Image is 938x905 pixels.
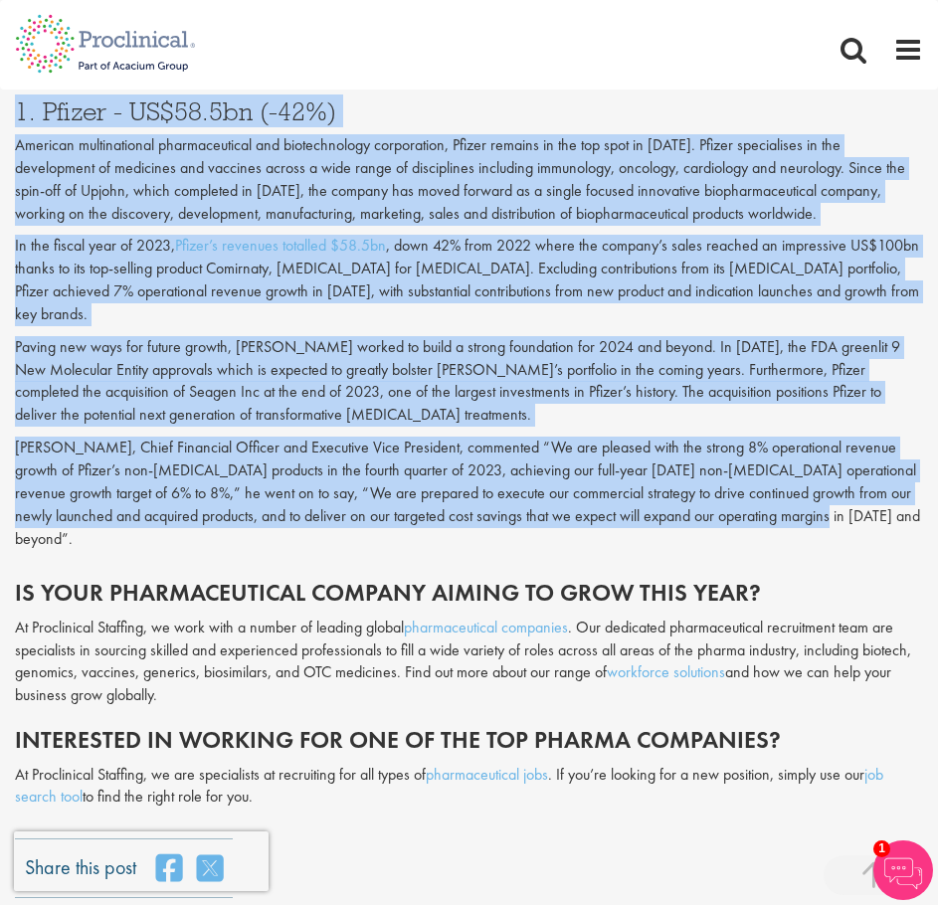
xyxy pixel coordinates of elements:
[15,727,923,753] h2: Interested in working for one of the top pharma companies?
[15,764,923,810] div: At Proclinical Staffing, we are specialists at recruiting for all types of . If you’re looking fo...
[426,764,548,785] a: pharmaceutical jobs
[14,831,269,891] iframe: reCAPTCHA
[15,617,923,707] div: At Proclinical Staffing, we work with a number of leading global . Our dedicated pharmaceutical r...
[175,235,386,256] a: Pfizer’s revenues totalled $58.5bn
[15,336,923,427] p: Paving new ways for future growth, [PERSON_NAME] worked to build a strong foundation for 2024 and...
[15,235,923,325] p: In the fiscal year of 2023, , down 42% from 2022 where the company’s sales reached an impressive ...
[15,98,923,124] h3: 1. Pfizer - US$58.5bn (-42%)
[607,661,725,682] a: workforce solutions
[873,840,933,900] img: Chatbot
[15,437,923,550] p: [PERSON_NAME], Chief Financial Officer and Executive Vice President, commented “We are pleased wi...
[404,617,568,637] a: pharmaceutical companies
[873,840,890,857] span: 1
[15,580,923,606] h2: Is your pharmaceutical company aiming to grow this year?
[15,764,883,808] a: job search tool
[15,134,923,225] p: American multinational pharmaceutical and biotechnology corporation, Pfizer remains in the top sp...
